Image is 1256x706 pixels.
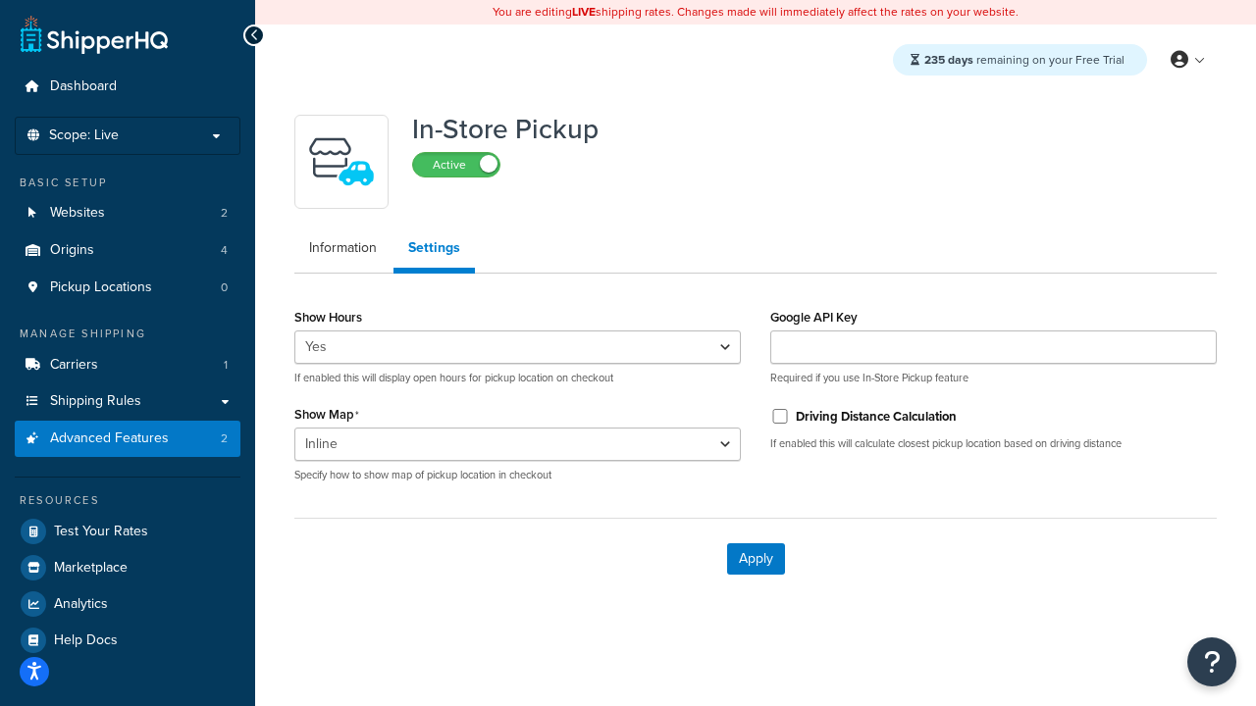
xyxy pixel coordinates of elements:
[15,623,240,658] a: Help Docs
[15,175,240,191] div: Basic Setup
[294,468,741,482] p: Specify how to show map of pickup location in checkout
[924,51,973,69] strong: 235 days
[221,279,228,296] span: 0
[15,270,240,306] li: Pickup Locations
[15,550,240,585] a: Marketplace
[50,430,169,447] span: Advanced Features
[796,408,957,426] label: Driving Distance Calculation
[924,51,1125,69] span: remaining on your Free Trial
[15,383,240,420] a: Shipping Rules
[15,421,240,457] li: Advanced Features
[15,195,240,231] a: Websites2
[50,78,117,95] span: Dashboard
[15,492,240,509] div: Resources
[15,326,240,342] div: Manage Shipping
[50,357,98,374] span: Carriers
[294,310,362,325] label: Show Hours
[50,242,94,259] span: Origins
[770,371,1217,385] p: Required if you use In-Store Pickup feature
[221,242,228,259] span: 4
[15,232,240,269] a: Origins4
[54,524,148,540] span: Test Your Rates
[294,407,359,423] label: Show Map
[413,153,499,176] label: Active
[54,632,118,649] span: Help Docs
[15,586,240,622] a: Analytics
[727,543,785,575] button: Apply
[50,205,105,222] span: Websites
[221,205,228,222] span: 2
[224,357,228,374] span: 1
[393,228,475,274] a: Settings
[221,430,228,447] span: 2
[54,560,128,577] span: Marketplace
[15,270,240,306] a: Pickup Locations0
[15,347,240,383] li: Carriers
[15,514,240,549] a: Test Your Rates
[294,371,741,385] p: If enabled this will display open hours for pickup location on checkout
[50,393,141,410] span: Shipping Rules
[49,127,119,144] span: Scope: Live
[572,3,596,21] b: LIVE
[15,421,240,457] a: Advanced Features2
[770,310,858,325] label: Google API Key
[54,596,108,613] span: Analytics
[770,436,1217,451] p: If enabled this will calculate closest pickup location based on driving distance
[1187,637,1236,686] button: Open Resource Center
[15,347,240,383] a: Carriers1
[15,195,240,231] li: Websites
[15,69,240,105] a: Dashboard
[50,279,152,296] span: Pickup Locations
[15,232,240,269] li: Origins
[412,115,599,144] h1: In-Store Pickup
[307,127,376,196] img: wfgcfpwTIucLEAAAAASUVORK5CYII=
[294,228,392,268] a: Information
